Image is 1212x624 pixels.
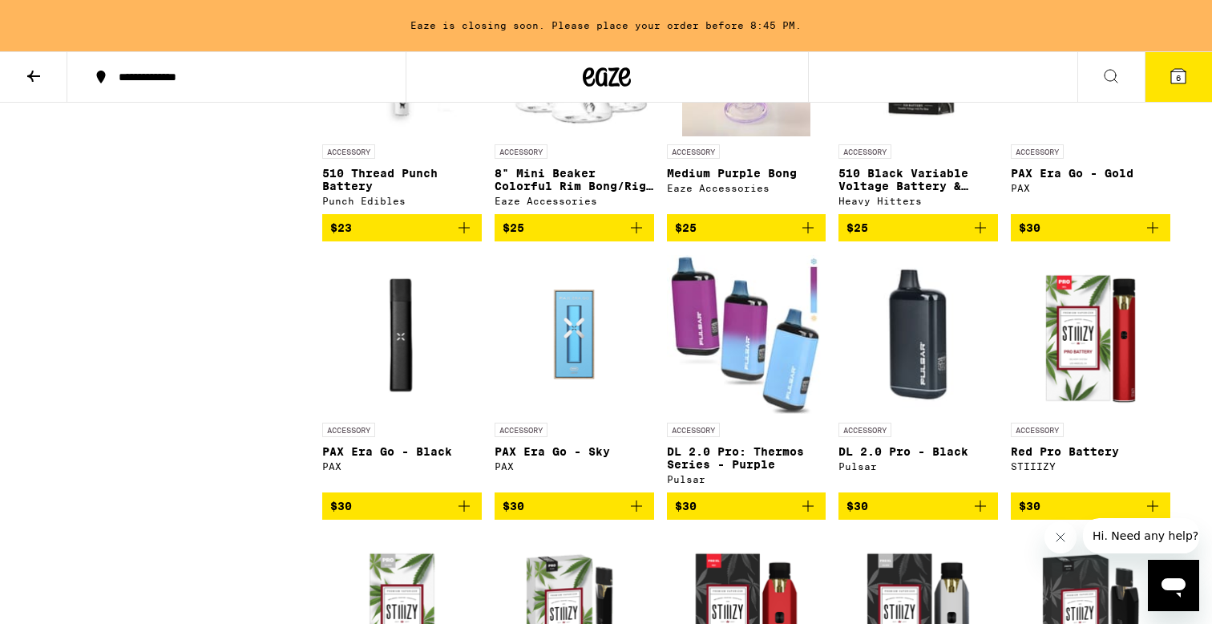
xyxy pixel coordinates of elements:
button: Add to bag [1011,492,1170,520]
button: Add to bag [322,214,482,241]
span: $30 [330,500,352,513]
div: PAX [322,461,482,472]
span: $30 [1019,221,1040,234]
p: ACCESSORY [322,144,375,159]
p: Red Pro Battery [1011,445,1170,458]
p: DL 2.0 Pro: Thermos Series - Purple [667,445,826,471]
button: Add to bag [838,492,998,520]
p: ACCESSORY [667,144,720,159]
span: $30 [675,500,697,513]
button: Add to bag [495,214,654,241]
span: $25 [675,221,697,234]
button: Add to bag [667,214,826,241]
a: Open page for DL 2.0 Pro - Black from Pulsar [838,254,998,492]
div: PAX [495,461,654,472]
img: Pulsar - DL 2.0 Pro - Black [838,254,998,415]
span: $23 [330,221,352,234]
div: Eaze Accessories [667,183,826,193]
p: ACCESSORY [495,144,547,159]
iframe: Button to launch messaging window [1148,560,1199,611]
span: $25 [846,221,868,234]
div: STIIIZY [1011,461,1170,472]
img: Pulsar - DL 2.0 Pro: Thermos Series - Purple [667,254,826,415]
div: Pulsar [838,461,998,472]
p: ACCESSORY [1011,423,1064,437]
p: ACCESSORY [1011,144,1064,159]
p: PAX Era Go - Gold [1011,167,1170,180]
a: Open page for PAX Era Go - Sky from PAX [495,254,654,492]
p: PAX Era Go - Sky [495,445,654,458]
p: 510 Thread Punch Battery [322,167,482,192]
button: 6 [1145,52,1212,102]
div: Punch Edibles [322,196,482,206]
span: 6 [1176,73,1181,83]
img: STIIIZY - Red Pro Battery [1011,254,1170,415]
button: Add to bag [838,214,998,241]
img: PAX - PAX Era Go - Sky [495,254,654,415]
div: Pulsar [667,474,826,484]
div: Eaze Accessories [495,196,654,206]
button: Add to bag [667,492,826,520]
p: Medium Purple Bong [667,167,826,180]
p: 8" Mini Beaker Colorful Rim Bong/Rig - Tier 2 [495,167,654,192]
span: $30 [503,500,524,513]
iframe: Message from company [1083,518,1199,553]
p: ACCESSORY [838,144,891,159]
p: PAX Era Go - Black [322,445,482,458]
a: Open page for DL 2.0 Pro: Thermos Series - Purple from Pulsar [667,254,826,492]
div: Heavy Hitters [838,196,998,206]
p: ACCESSORY [667,423,720,437]
p: ACCESSORY [495,423,547,437]
a: Open page for PAX Era Go - Black from PAX [322,254,482,492]
iframe: Close message [1044,521,1077,553]
button: Add to bag [322,492,482,520]
span: $30 [1019,500,1040,513]
button: Add to bag [495,492,654,520]
div: PAX [1011,183,1170,193]
p: DL 2.0 Pro - Black [838,445,998,458]
img: PAX - PAX Era Go - Black [322,254,482,415]
p: ACCESSORY [322,423,375,437]
button: Add to bag [1011,214,1170,241]
p: ACCESSORY [838,423,891,437]
span: $25 [503,221,524,234]
span: $30 [846,500,868,513]
a: Open page for Red Pro Battery from STIIIZY [1011,254,1170,492]
p: 510 Black Variable Voltage Battery & Charger [838,167,998,192]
